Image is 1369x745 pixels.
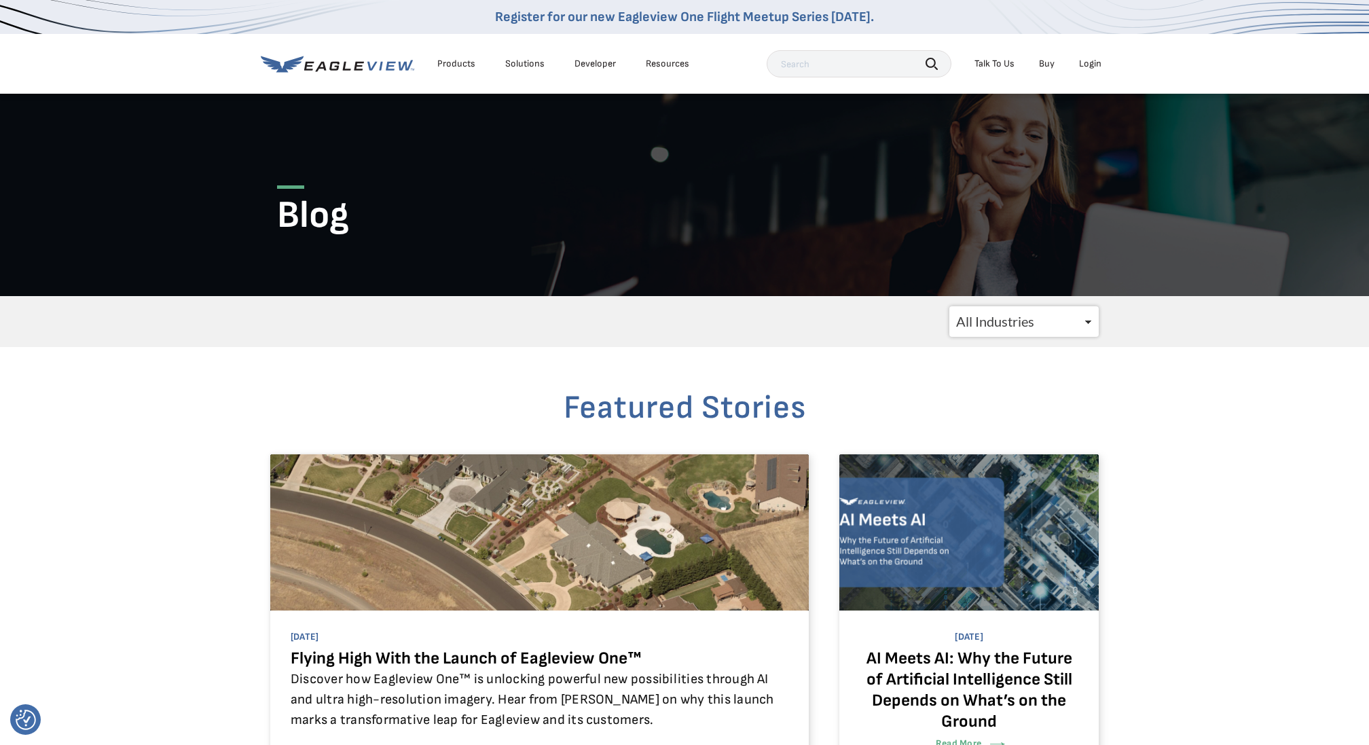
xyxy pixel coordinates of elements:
[277,185,1092,240] h1: Blog
[860,631,1078,643] span: [DATE]
[437,58,475,70] div: Products
[866,648,1072,733] a: AI Meets AI: Why the Future of Artificial Intelligence Still Depends on What’s on the Ground
[646,58,689,70] div: Resources
[1039,58,1055,70] a: Buy
[839,454,1099,611] img: Aerial view of urban landscape with the following text featured prominently: AI Meet AI Why the F...
[505,58,545,70] div: Solutions
[291,631,788,643] span: [DATE]
[291,648,641,669] a: Flying High With the Launch of Eagleview One™
[270,454,809,611] img: Aerial view of a suburban neighborhood featuring large homes with landscaped yards, circular driv...
[291,669,788,730] p: Discover how Eagleview One™ is unlocking powerful new possibilities through AI and ultra high-res...
[270,388,1099,429] h3: Featured Stories
[495,9,874,25] a: Register for our new Eagleview One Flight Meetup Series [DATE].
[574,58,616,70] a: Developer
[767,50,951,77] input: Search
[1079,58,1101,70] div: Login
[16,710,36,730] button: Consent Preferences
[16,710,36,730] img: Revisit consent button
[974,58,1015,70] div: Talk To Us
